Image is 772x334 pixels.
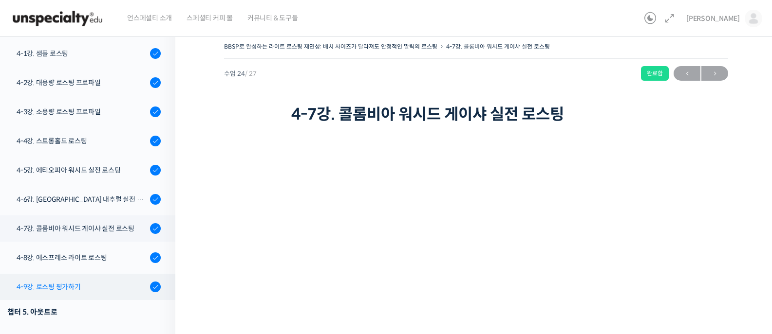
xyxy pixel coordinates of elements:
[641,66,669,81] div: 완료함
[17,281,147,292] div: 4-9강. 로스팅 평가하기
[126,253,187,278] a: 설정
[17,252,147,263] div: 4-8강. 에스프레소 라이트 로스팅
[17,106,147,117] div: 4-3강. 소용량 로스팅 프로파일
[674,66,700,81] a: ←이전
[17,136,147,146] div: 4-4강. 스트롱홀드 로스팅
[17,223,147,234] div: 4-7강. 콜롬비아 워시드 게이샤 실전 로스팅
[701,66,728,81] a: 다음→
[686,14,740,23] span: [PERSON_NAME]
[89,268,101,276] span: 대화
[151,268,162,276] span: 설정
[245,70,257,78] span: / 27
[17,77,147,88] div: 4-2강. 대용량 로스팅 프로파일
[17,48,147,59] div: 4-1강. 샘플 로스팅
[291,105,661,123] h1: 4-7강. 콜롬비아 워시드 게이샤 실전 로스팅
[64,253,126,278] a: 대화
[224,43,437,50] a: BBSP로 완성하는 라이트 로스팅 재연성: 배치 사이즈가 달라져도 안정적인 말릭의 로스팅
[224,70,257,77] span: 수업 24
[701,67,728,80] span: →
[17,165,147,176] div: 4-5강. 에티오피아 워시드 실전 로스팅
[31,268,37,276] span: 홈
[7,305,161,318] div: 챕터 5. 아웃트로
[3,253,64,278] a: 홈
[17,194,147,205] div: 4-6강. [GEOGRAPHIC_DATA] 내추럴 실전 로스팅
[446,43,550,50] a: 4-7강. 콜롬비아 워시드 게이샤 실전 로스팅
[674,67,700,80] span: ←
